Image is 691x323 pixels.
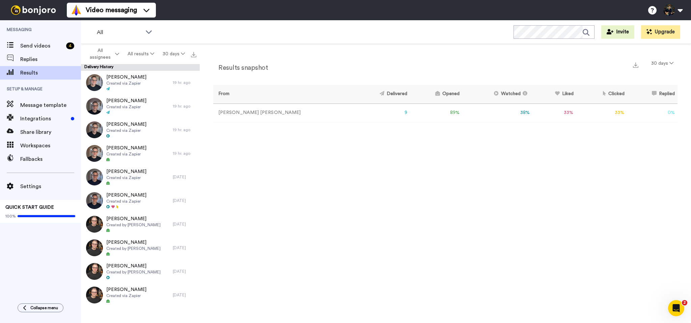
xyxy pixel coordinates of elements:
th: Watched [462,85,532,104]
span: 100% [5,213,16,219]
td: 33 % [532,104,576,122]
span: [PERSON_NAME] [106,286,146,293]
span: [PERSON_NAME] [106,168,146,175]
div: [DATE] [173,269,196,274]
img: a6b8ae6f-3a58-4164-acf5-76266bb38bdb-thumb.jpg [86,216,103,233]
td: 9 [352,104,410,122]
img: fdb1078d-4f40-477f-91a8-0bd5457b0450-thumb.jpg [86,121,103,138]
td: 89 % [410,104,463,122]
th: Replied [627,85,678,104]
a: [PERSON_NAME]Created via Zapier19 hr. ago [81,94,200,118]
span: Created via Zapier [106,175,146,180]
th: Liked [532,85,576,104]
span: Created via Zapier [106,199,146,204]
span: Created by [PERSON_NAME] [106,246,161,251]
span: [PERSON_NAME] [106,239,161,246]
td: 38 % [462,104,532,122]
a: [PERSON_NAME]Created via Zapier19 hr. ago [81,71,200,94]
div: [DATE] [173,174,196,180]
img: export.svg [633,62,638,68]
span: Created via Zapier [106,104,146,110]
span: Fallbacks [20,155,81,163]
span: Replies [20,55,81,63]
span: Created via Zapier [106,128,146,133]
span: [PERSON_NAME] [106,121,146,128]
a: [PERSON_NAME]Created by [PERSON_NAME][DATE] [81,260,200,283]
button: All assignees [82,45,123,63]
td: [PERSON_NAME] [PERSON_NAME] [213,104,352,122]
span: All assignees [86,47,114,61]
button: All results [123,48,159,60]
img: export.svg [191,52,196,57]
img: 1bb8a0d4-2f58-4ce9-a547-5919fb85a88c-thumb.jpg [86,239,103,256]
img: f42ef4d1-80fc-456d-846e-5f1cb8057302-thumb.jpg [86,145,103,162]
button: 30 days [158,48,189,60]
span: [PERSON_NAME] [106,263,161,269]
div: 19 hr. ago [173,80,196,85]
span: Created by [PERSON_NAME] [106,269,161,275]
span: [PERSON_NAME] [106,97,146,104]
span: Settings [20,182,81,190]
span: Workspaces [20,142,81,150]
div: Delivery History [81,64,200,71]
span: [PERSON_NAME] [106,74,146,81]
span: Created via Zapier [106,81,146,86]
a: [PERSON_NAME]Created via Zapier19 hr. ago [81,142,200,165]
span: Send videos [20,42,63,50]
span: Created by [PERSON_NAME] [106,222,161,228]
span: Created via Zapier [106,293,146,298]
button: Upgrade [641,25,680,39]
button: Collapse menu [18,303,63,312]
th: Delivered [352,85,410,104]
img: 771368b4-2c1a-4d56-be66-e809931f367a-thumb.jpg [86,192,103,209]
span: Created via Zapier [106,151,146,157]
img: 258cd51a-8a74-406a-bc72-f1cade5f1f3d-thumb.jpg [86,263,103,280]
a: [PERSON_NAME]Created by [PERSON_NAME][DATE] [81,212,200,236]
button: Export all results that match these filters now. [189,49,198,59]
span: Video messaging [86,5,137,15]
th: From [213,85,352,104]
a: [PERSON_NAME]Created via Zapier[DATE] [81,189,200,212]
a: [PERSON_NAME]Created by [PERSON_NAME][DATE] [81,236,200,260]
img: bj-logo-header-white.svg [8,5,59,15]
div: 4 [66,42,74,49]
iframe: Intercom live chat [668,300,684,316]
a: [PERSON_NAME]Created via Zapier[DATE] [81,283,200,307]
div: 19 hr. ago [173,151,196,156]
span: 2 [682,300,687,305]
span: Collapse menu [30,305,58,311]
span: Share library [20,128,81,136]
button: Export a summary of each team member’s results that match this filter now. [631,60,640,69]
img: 015e3d5f-0ef7-4cb9-bd50-2d757086011c-thumb.jpg [86,287,103,303]
div: 19 hr. ago [173,127,196,133]
span: Integrations [20,115,68,123]
img: vm-color.svg [71,5,82,16]
span: [PERSON_NAME] [106,192,146,199]
span: All [97,28,142,36]
h2: Results snapshot [213,64,268,71]
button: 30 days [647,57,678,69]
th: Opened [410,85,463,104]
button: Invite [601,25,634,39]
div: [DATE] [173,245,196,251]
div: [DATE] [173,222,196,227]
span: QUICK START GUIDE [5,205,54,210]
div: [DATE] [173,292,196,298]
span: [PERSON_NAME] [106,215,161,222]
img: e47cc032-025c-4b02-aa67-2d2ad94b1666-thumb.jpg [86,74,103,91]
img: 619d6deb-9a75-440e-b5ba-1d8522981365-thumb.jpg [86,98,103,115]
img: 2de99377-bcdc-470b-bf99-91419e22615b-thumb.jpg [86,169,103,185]
span: Results [20,69,81,77]
span: Message template [20,101,81,109]
a: [PERSON_NAME]Created via Zapier[DATE] [81,165,200,189]
th: Clicked [576,85,627,104]
div: 19 hr. ago [173,104,196,109]
span: [PERSON_NAME] [106,145,146,151]
td: 0 % [627,104,678,122]
td: 33 % [576,104,627,122]
a: [PERSON_NAME]Created via Zapier19 hr. ago [81,118,200,142]
div: [DATE] [173,198,196,203]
